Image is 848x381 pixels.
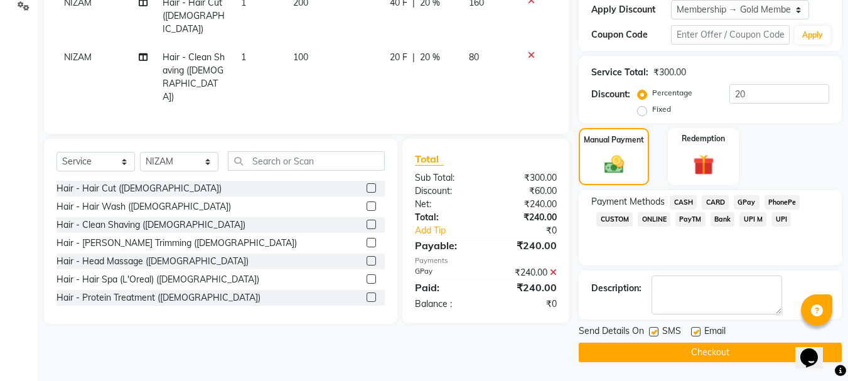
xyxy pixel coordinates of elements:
span: PhonePe [765,195,800,210]
div: Hair - [PERSON_NAME] Trimming ([DEMOGRAPHIC_DATA]) [56,237,297,250]
div: GPay [405,266,486,279]
div: Total: [405,211,486,224]
label: Percentage [652,87,692,99]
label: Manual Payment [584,134,644,146]
div: ₹300.00 [486,171,566,185]
img: _gift.svg [687,152,721,178]
div: ₹240.00 [486,198,566,211]
img: _cash.svg [598,153,630,176]
span: SMS [662,325,681,340]
div: ₹240.00 [486,211,566,224]
span: Send Details On [579,325,644,340]
div: ₹60.00 [486,185,566,198]
span: Email [704,325,726,340]
div: Hair - Clean Shaving ([DEMOGRAPHIC_DATA]) [56,218,245,232]
div: Balance : [405,298,486,311]
div: Hair - Protein Treatment ([DEMOGRAPHIC_DATA]) [56,291,260,304]
div: ₹240.00 [486,280,566,295]
iframe: chat widget [795,331,835,368]
a: Add Tip [405,224,499,237]
div: ₹240.00 [486,238,566,253]
div: Coupon Code [591,28,670,41]
span: CASH [670,195,697,210]
div: ₹0 [486,298,566,311]
span: CARD [702,195,729,210]
div: Payable: [405,238,486,253]
div: ₹300.00 [653,66,686,79]
div: Hair - Hair Cut ([DEMOGRAPHIC_DATA]) [56,182,222,195]
div: ₹0 [500,224,567,237]
span: ONLINE [638,212,670,227]
span: Payment Methods [591,195,665,208]
input: Enter Offer / Coupon Code [671,25,790,45]
div: Discount: [591,88,630,101]
span: 100 [293,51,308,63]
span: PayTM [675,212,706,227]
div: Apply Discount [591,3,670,16]
span: UPI [771,212,791,227]
input: Search or Scan [228,151,385,171]
span: Hair - Clean Shaving ([DEMOGRAPHIC_DATA]) [163,51,225,102]
div: Payments [415,255,557,266]
div: Net: [405,198,486,211]
div: Discount: [405,185,486,198]
span: 20 % [420,51,440,64]
div: Hair - Hair Wash ([DEMOGRAPHIC_DATA]) [56,200,231,213]
span: Bank [711,212,735,227]
div: Paid: [405,280,486,295]
div: Description: [591,282,641,295]
span: UPI M [739,212,766,227]
span: 1 [241,51,246,63]
span: 20 F [390,51,407,64]
div: Service Total: [591,66,648,79]
div: Hair - Hair Spa (L'Oreal) ([DEMOGRAPHIC_DATA]) [56,273,259,286]
span: NIZAM [64,51,92,63]
button: Checkout [579,343,842,362]
label: Fixed [652,104,671,115]
span: 80 [469,51,479,63]
button: Apply [795,26,830,45]
label: Redemption [682,133,725,144]
span: Total [415,153,444,166]
span: GPay [734,195,759,210]
div: ₹240.00 [486,266,566,279]
span: | [412,51,415,64]
div: Sub Total: [405,171,486,185]
span: CUSTOM [596,212,633,227]
div: Hair - Head Massage ([DEMOGRAPHIC_DATA]) [56,255,249,268]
